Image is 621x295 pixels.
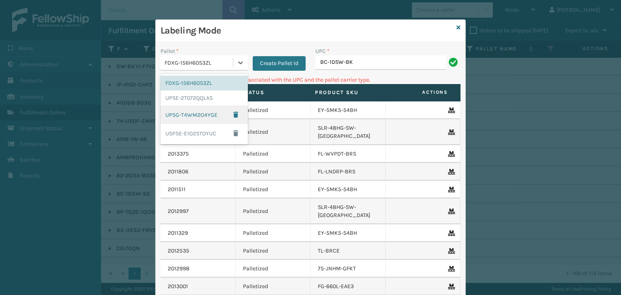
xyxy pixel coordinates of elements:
td: Palletized [236,198,311,224]
td: Palletized [236,181,311,198]
a: 2012535 [168,247,189,255]
td: Palletized [236,242,311,260]
a: 2011511 [168,185,186,194]
div: UPSE-2T072QQLAS [161,91,248,105]
p: Can't find any fulfillment orders associated with the UPC and the pallet carrier type. [161,76,460,84]
td: Palletized [236,119,311,145]
i: Remove From Pallet [448,169,453,175]
td: 75-JNHM-GFKT [310,260,386,278]
label: Product SKU [315,89,374,96]
td: FL-WVPDT-BRS [310,145,386,163]
i: Remove From Pallet [448,107,453,113]
td: TL-BRCE [310,242,386,260]
i: Remove From Pallet [448,187,453,192]
td: EY-5MK5-54BH [310,101,386,119]
h3: Labeling Mode [161,25,453,37]
a: 2013001 [168,282,188,291]
label: Pallet [161,47,179,55]
i: Remove From Pallet [448,209,453,214]
i: Remove From Pallet [448,266,453,272]
label: UPC [315,47,330,55]
a: 2011329 [168,229,188,237]
div: FDXG-156H60S3ZL [161,76,248,91]
td: Palletized [236,163,311,181]
button: Create Pallet Id [253,56,306,71]
td: EY-5MK5-54BH [310,224,386,242]
td: SLR-48HG-SW-[GEOGRAPHIC_DATA] [310,198,386,224]
td: SLR-48HG-SW-[GEOGRAPHIC_DATA] [310,119,386,145]
div: USPSE-E1O2STOYUC [161,124,248,143]
i: Remove From Pallet [448,284,453,289]
td: Palletized [236,101,311,119]
i: Remove From Pallet [448,248,453,254]
label: Status [241,89,300,96]
div: FDXG-156H60S3ZL [165,59,234,67]
td: Palletized [236,260,311,278]
i: Remove From Pallet [448,129,453,135]
i: Remove From Pallet [448,151,453,157]
td: Palletized [236,224,311,242]
td: EY-5MK5-54BH [310,181,386,198]
td: FL-LNDRP-BRS [310,163,386,181]
td: Palletized [236,145,311,163]
i: Remove From Pallet [448,230,453,236]
a: 2012998 [168,265,190,273]
a: 2011806 [168,168,188,176]
a: 2013375 [168,150,189,158]
div: UPSG-T4WM2O4YGE [161,105,248,124]
span: Actions [384,86,453,99]
a: 2012997 [168,207,189,215]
